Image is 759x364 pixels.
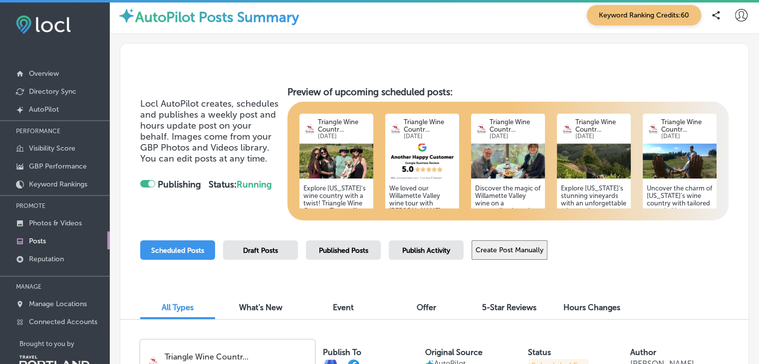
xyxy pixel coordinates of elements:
img: logo [303,123,316,135]
p: Overview [29,69,59,78]
p: Triangle Wine Countr... [661,118,713,133]
p: Triangle Wine Countr... [490,118,541,133]
p: [DATE] [404,133,455,140]
span: Offer [417,303,436,312]
span: Publish Activity [402,246,450,255]
img: 70f00a47-a987-4490-8742-40d1d6985f8fJoanKFurioso.jpg [471,144,545,179]
p: [DATE] [661,133,713,140]
span: Draft Posts [243,246,278,255]
span: Scheduled Posts [151,246,204,255]
span: Running [237,179,272,190]
h5: Uncover the charm of [US_STATE]’s wine country with tailored tours led by passionate experts. Fro... [647,184,713,297]
button: Create Post Manually [472,240,547,260]
p: Triangle Wine Countr... [575,118,627,133]
p: [DATE] [318,133,369,140]
img: logo [647,123,659,135]
p: AutoPilot [29,105,59,114]
h3: Preview of upcoming scheduled posts: [287,86,729,98]
span: What's New [239,303,282,312]
img: autopilot-icon [118,7,135,24]
p: Brought to you by [19,340,110,348]
img: 17526903243933b4d2-914d-49eb-96f9-1b148dd0047f_unspecified-6.jpeg [643,144,717,179]
p: Reputation [29,255,64,263]
p: Posts [29,237,46,245]
p: Triangle Wine Countr... [318,118,369,133]
label: Original Source [425,348,483,357]
p: Keyword Rankings [29,180,87,188]
span: Event [333,303,354,312]
img: e98a9ef5-9434-4fee-ad8c-289bce154874MGCassi.jpg [299,144,373,179]
p: [DATE] [575,133,627,140]
strong: Publishing [158,179,201,190]
h5: Explore [US_STATE]'s wine country with a twist! Triangle Wine Country Tours offers the option to ... [303,184,369,297]
img: logo [389,123,402,135]
label: Status [528,348,551,357]
h5: We loved our Willamette Valley wine tour with [PERSON_NAME]. Great wineries and hospitality. Cust... [389,184,455,252]
span: You can edit posts at any time. [140,153,267,164]
p: Triangle Wine Countr... [404,118,455,133]
p: Connected Accounts [29,318,97,326]
p: Visibility Score [29,144,75,153]
label: Publish To [323,348,361,357]
span: Keyword Ranking Credits: 60 [587,5,701,25]
h5: Explore [US_STATE]'s stunning vineyards with an unforgettable wine tasting adventure. Each tour i... [561,184,627,297]
img: 3aadb2b8-4ad4-456a-8a50-9ffd85fe295eIMG_8905.jpg [557,144,631,179]
span: Hours Changes [563,303,620,312]
img: logo [475,123,488,135]
p: Triangle Wine Countr... [165,353,308,362]
strong: Status: [209,179,272,190]
span: All Types [162,303,194,312]
label: AutoPilot Posts Summary [135,9,299,25]
span: Locl AutoPilot creates, schedules and publishes a weekly post and hours update post on your behal... [140,98,278,153]
p: Directory Sync [29,87,76,96]
img: fda3e92497d09a02dc62c9cd864e3231.png [16,15,71,34]
span: 5-Star Reviews [482,303,536,312]
p: GBP Performance [29,162,87,171]
label: Author [630,348,656,357]
img: 50aa84fb-c54e-43d7-af84-199a9f8bb0e5.png [385,144,459,179]
img: logo [561,123,573,135]
p: [DATE] [490,133,541,140]
h5: Discover the magic of Willamette Valley wine on a personalized tour! With local guides sharing th... [475,184,541,297]
span: Published Posts [319,246,368,255]
p: Photos & Videos [29,219,82,227]
p: Manage Locations [29,300,87,308]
